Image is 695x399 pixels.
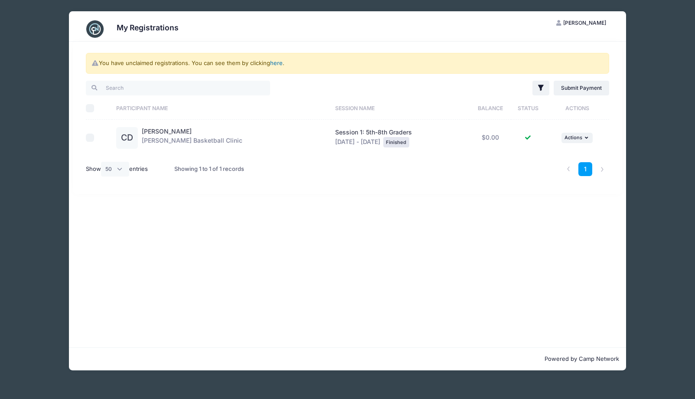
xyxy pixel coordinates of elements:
[469,120,511,156] td: $0.00
[86,53,610,74] div: You have unclaimed registrations. You can see them by clicking .
[383,137,409,147] div: Finished
[76,355,619,363] p: Powered by Camp Network
[86,81,270,95] input: Search
[86,97,112,120] th: Select All
[561,133,593,143] button: Actions
[116,134,138,142] a: CD
[511,97,545,120] th: Status: activate to sort column ascending
[578,162,593,177] a: 1
[116,127,138,149] div: CD
[101,162,130,177] select: Showentries
[554,81,610,95] a: Submit Payment
[564,134,582,141] span: Actions
[469,97,511,120] th: Balance: activate to sort column ascending
[117,23,179,32] h3: My Registrations
[142,128,192,135] a: [PERSON_NAME]
[112,97,331,120] th: Participant Name: activate to sort column ascending
[331,97,469,120] th: Session Name: activate to sort column ascending
[335,128,465,147] div: [DATE] - [DATE]
[270,59,283,66] a: here
[174,159,244,179] div: Showing 1 to 1 of 1 records
[335,128,412,136] span: Session 1: 5th-8th Graders
[563,20,606,26] span: [PERSON_NAME]
[86,162,148,177] label: Show entries
[86,20,104,38] img: CampNetwork
[545,97,610,120] th: Actions: activate to sort column ascending
[142,127,242,149] div: [PERSON_NAME] Basketball Clinic
[548,16,613,30] button: [PERSON_NAME]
